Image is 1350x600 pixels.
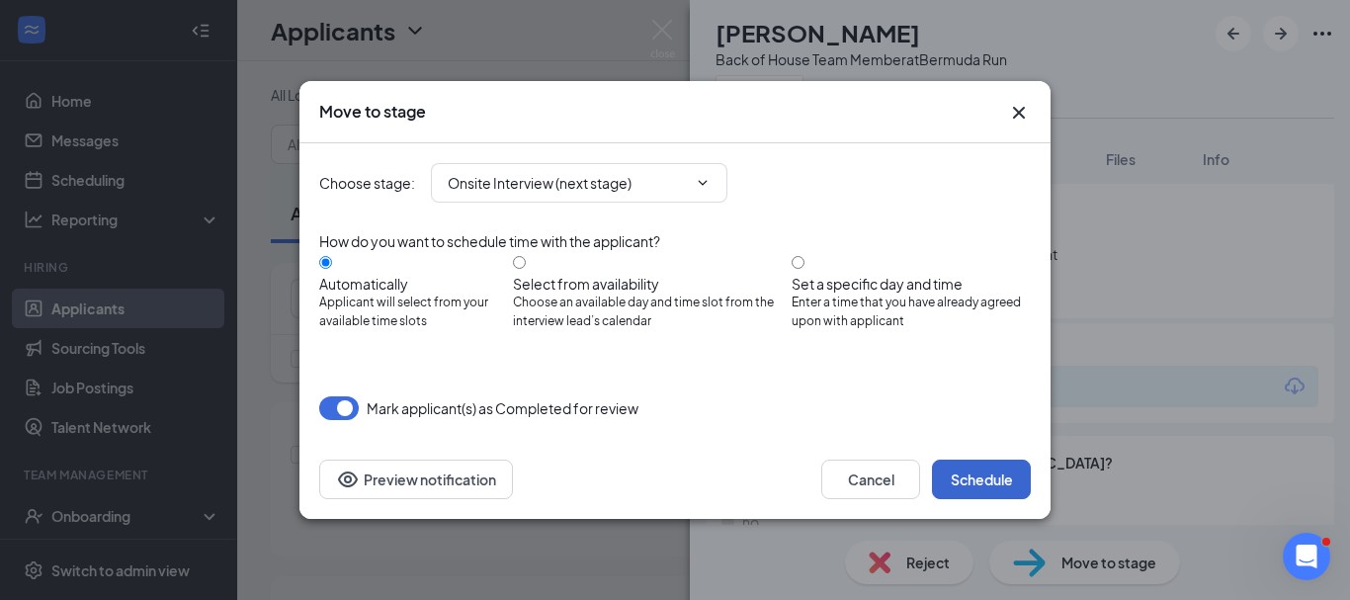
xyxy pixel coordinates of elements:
h3: Move to stage [319,101,426,123]
span: Mark applicant(s) as Completed for review [367,396,638,420]
button: Close [1007,101,1031,125]
button: Cancel [821,460,920,499]
button: Schedule [932,460,1031,499]
div: Select from availability [513,274,792,294]
svg: Cross [1007,101,1031,125]
div: How do you want to schedule time with the applicant? [319,230,1031,252]
iframe: Intercom live chat [1283,533,1330,580]
button: Preview notificationEye [319,460,513,499]
span: Enter a time that you have already agreed upon with applicant [792,294,1031,331]
span: Choose an available day and time slot from the interview lead’s calendar [513,294,792,331]
span: Choose stage : [319,172,415,194]
div: Automatically [319,274,513,294]
div: Set a specific day and time [792,274,1031,294]
svg: ChevronDown [695,175,711,191]
span: Applicant will select from your available time slots [319,294,513,331]
svg: Eye [336,468,360,491]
